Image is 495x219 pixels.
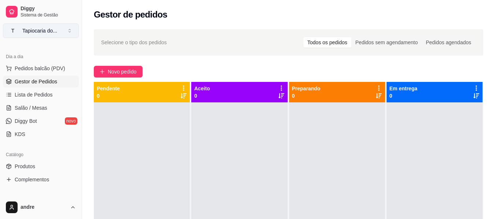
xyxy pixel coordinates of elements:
span: Pedidos balcão (PDV) [15,65,65,72]
div: Dia a dia [3,51,79,63]
p: 0 [194,92,210,99]
span: T [9,27,16,34]
div: Catálogo [3,149,79,161]
span: Sistema de Gestão [21,12,76,18]
span: Selecione o tipo dos pedidos [101,38,167,46]
div: Pedidos sem agendamento [351,37,422,48]
p: 0 [97,92,120,99]
div: Tapiocaria do ... [22,27,57,34]
div: Pedidos agendados [422,37,475,48]
p: Pendente [97,85,120,92]
span: Diggy [21,5,76,12]
a: Diggy Botnovo [3,115,79,127]
span: Produtos [15,163,35,170]
p: 0 [292,92,321,99]
span: Complementos [15,176,49,183]
a: DiggySistema de Gestão [3,3,79,20]
span: KDS [15,131,25,138]
a: Gestor de Pedidos [3,76,79,87]
button: Novo pedido [94,66,143,78]
a: Produtos [3,161,79,172]
button: Pedidos balcão (PDV) [3,63,79,74]
span: plus [100,69,105,74]
span: Salão / Mesas [15,104,47,112]
div: Todos os pedidos [303,37,351,48]
a: Salão / Mesas [3,102,79,114]
p: 0 [389,92,417,99]
span: Gestor de Pedidos [15,78,57,85]
button: andre [3,199,79,216]
span: Novo pedido [108,68,137,76]
button: Select a team [3,23,79,38]
h2: Gestor de pedidos [94,9,167,20]
a: Lista de Pedidos [3,89,79,101]
span: Diggy Bot [15,117,37,125]
span: andre [21,204,67,211]
a: KDS [3,128,79,140]
p: Aceito [194,85,210,92]
span: Lista de Pedidos [15,91,53,98]
a: Complementos [3,174,79,185]
p: Preparando [292,85,321,92]
p: Em entrega [389,85,417,92]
